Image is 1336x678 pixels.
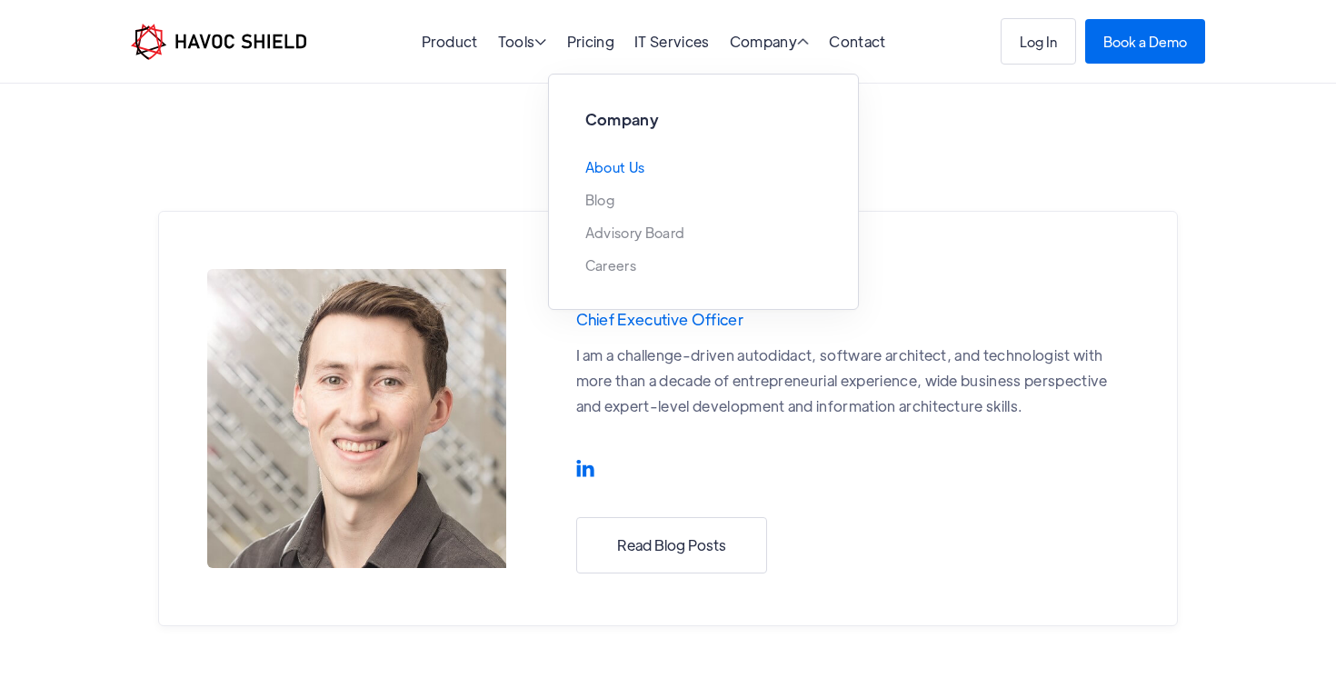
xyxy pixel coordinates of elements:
a: Pricing [567,32,614,51]
div: Company [730,35,810,52]
a: Blog [585,193,614,207]
a:  [576,455,594,481]
a: Log In [1001,18,1076,65]
a: Book a Demo [1085,19,1205,64]
span:  [534,35,546,49]
a: Contact [829,32,885,51]
a: IT Services [634,32,710,51]
nav: Company [548,52,859,310]
div: Company [730,35,810,52]
a: Advisory Board [585,225,684,240]
div: Tools [498,35,547,52]
div: Tools [498,35,547,52]
span:  [797,35,809,49]
p: I am a challenge-driven autodidact, software architect, and technologist with more than a decade ... [576,343,1130,419]
a: About Us [585,160,645,174]
div: Chief Executive Officer [576,311,1130,328]
img: Havoc Shield logo [131,24,306,60]
iframe: Chat Widget [1024,482,1336,678]
a: Read Blog Posts [576,517,767,573]
a: home [131,24,306,60]
h2: Company [585,111,822,128]
a: Careers [585,258,636,273]
a: Product [422,32,478,51]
